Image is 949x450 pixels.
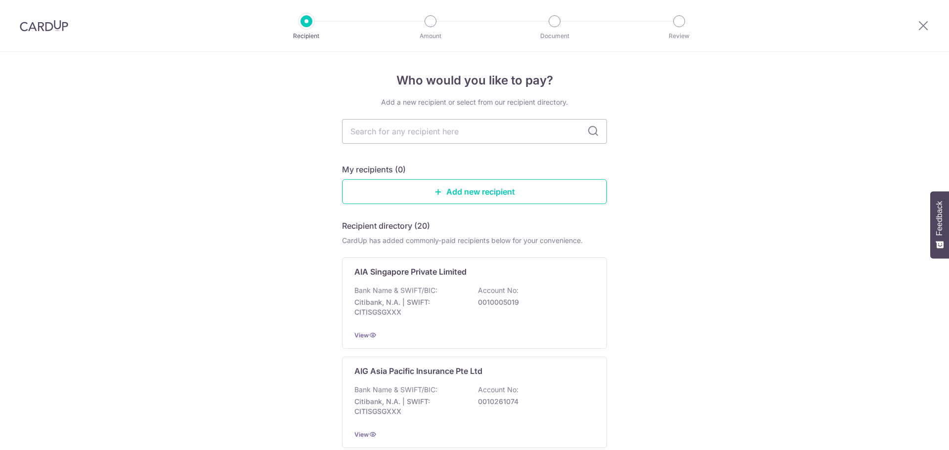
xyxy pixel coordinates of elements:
h4: Who would you like to pay? [342,72,607,89]
span: Feedback [935,201,944,236]
button: Feedback - Show survey [930,191,949,258]
h5: My recipients (0) [342,164,406,175]
p: Bank Name & SWIFT/BIC: [354,286,437,295]
p: Review [643,31,716,41]
h5: Recipient directory (20) [342,220,430,232]
input: Search for any recipient here [342,119,607,144]
p: Citibank, N.A. | SWIFT: CITISGSGXXX [354,297,465,317]
p: AIA Singapore Private Limited [354,266,467,278]
p: 0010261074 [478,397,589,407]
p: Amount [394,31,467,41]
div: Add a new recipient or select from our recipient directory. [342,97,607,107]
img: CardUp [20,20,68,32]
a: View [354,431,369,438]
p: 0010005019 [478,297,589,307]
p: Citibank, N.A. | SWIFT: CITISGSGXXX [354,397,465,416]
p: Bank Name & SWIFT/BIC: [354,385,437,395]
p: Recipient [270,31,343,41]
p: AIG Asia Pacific Insurance Pte Ltd [354,365,482,377]
a: Add new recipient [342,179,607,204]
div: CardUp has added commonly-paid recipients below for your convenience. [342,236,607,245]
p: Document [518,31,591,41]
a: View [354,331,369,339]
p: Account No: [478,286,518,295]
p: Account No: [478,385,518,395]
